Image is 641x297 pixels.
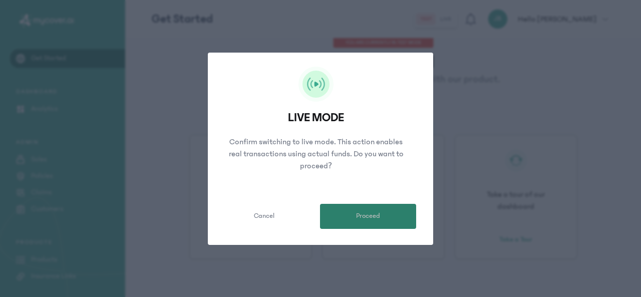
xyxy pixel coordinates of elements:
p: Confirm switching to live mode. This action enables real transactions using actual funds. Do you ... [216,136,416,172]
p: live MODE [216,110,416,126]
button: Cancel [216,204,312,229]
button: Proceed [320,204,416,229]
span: Proceed [356,211,380,221]
span: Cancel [254,211,274,221]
